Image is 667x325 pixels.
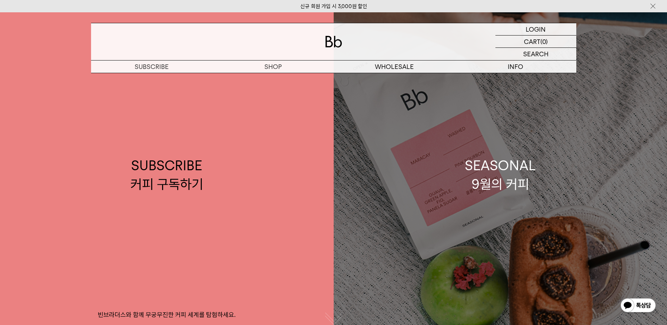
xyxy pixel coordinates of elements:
[325,36,342,47] img: 로고
[540,36,548,47] p: (0)
[334,60,455,73] p: WHOLESALE
[455,60,576,73] p: INFO
[91,60,212,73] a: SUBSCRIBE
[495,36,576,48] a: CART (0)
[212,60,334,73] a: SHOP
[526,23,546,35] p: LOGIN
[495,23,576,36] a: LOGIN
[620,298,656,314] img: 카카오톡 채널 1:1 채팅 버튼
[524,36,540,47] p: CART
[300,3,367,9] a: 신규 회원 가입 시 3,000원 할인
[130,156,203,193] div: SUBSCRIBE 커피 구독하기
[523,48,549,60] p: SEARCH
[465,156,536,193] div: SEASONAL 9월의 커피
